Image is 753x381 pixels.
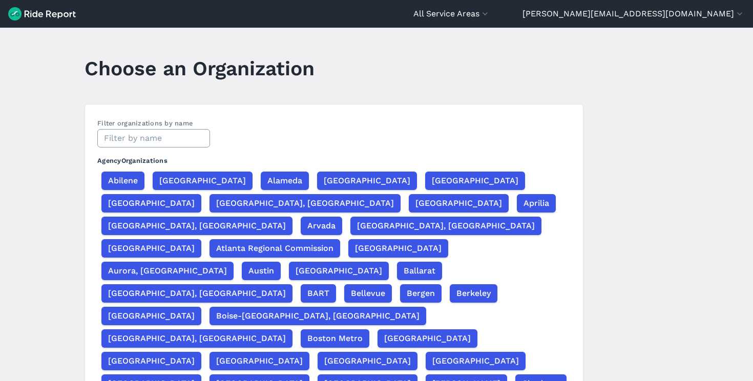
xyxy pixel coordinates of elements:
button: Bellevue [344,284,392,303]
button: [GEOGRAPHIC_DATA] [101,307,201,325]
button: Arvada [301,217,342,235]
button: [GEOGRAPHIC_DATA] [210,352,309,370]
button: [GEOGRAPHIC_DATA], [GEOGRAPHIC_DATA] [210,194,401,213]
span: [GEOGRAPHIC_DATA] [324,355,411,367]
span: [GEOGRAPHIC_DATA] [108,242,195,255]
span: Aprilia [524,197,549,209]
span: Boise-[GEOGRAPHIC_DATA], [GEOGRAPHIC_DATA] [216,310,420,322]
span: [GEOGRAPHIC_DATA] [432,175,518,187]
span: [GEOGRAPHIC_DATA] [432,355,519,367]
button: BART [301,284,336,303]
button: Aurora, [GEOGRAPHIC_DATA] [101,262,234,280]
span: [GEOGRAPHIC_DATA] [108,310,195,322]
span: Aurora, [GEOGRAPHIC_DATA] [108,265,227,277]
span: Bellevue [351,287,385,300]
button: [GEOGRAPHIC_DATA] [153,172,253,190]
span: [GEOGRAPHIC_DATA] [108,355,195,367]
button: [GEOGRAPHIC_DATA] [289,262,389,280]
button: [GEOGRAPHIC_DATA], [GEOGRAPHIC_DATA] [101,329,292,348]
span: [GEOGRAPHIC_DATA], [GEOGRAPHIC_DATA] [108,287,286,300]
button: Bergen [400,284,442,303]
span: [GEOGRAPHIC_DATA] [324,175,410,187]
button: Berkeley [450,284,497,303]
span: Alameda [267,175,302,187]
img: Ride Report [8,7,76,20]
span: [GEOGRAPHIC_DATA] [296,265,382,277]
span: Berkeley [456,287,491,300]
h1: Choose an Organization [85,54,315,82]
button: [GEOGRAPHIC_DATA], [GEOGRAPHIC_DATA] [101,284,292,303]
button: Abilene [101,172,144,190]
input: Filter by name [97,129,210,147]
button: Ballarat [397,262,442,280]
span: Boston Metro [307,332,363,345]
button: [GEOGRAPHIC_DATA] [409,194,509,213]
span: BART [307,287,329,300]
span: Abilene [108,175,138,187]
span: Austin [248,265,274,277]
span: [GEOGRAPHIC_DATA], [GEOGRAPHIC_DATA] [216,197,394,209]
button: [GEOGRAPHIC_DATA] [101,239,201,258]
button: [GEOGRAPHIC_DATA] [101,194,201,213]
span: Arvada [307,220,336,232]
span: [GEOGRAPHIC_DATA] [355,242,442,255]
button: [GEOGRAPHIC_DATA] [317,172,417,190]
button: Atlanta Regional Commission [210,239,340,258]
button: [GEOGRAPHIC_DATA], [GEOGRAPHIC_DATA] [350,217,541,235]
button: [GEOGRAPHIC_DATA] [101,352,201,370]
span: Ballarat [404,265,435,277]
span: [GEOGRAPHIC_DATA], [GEOGRAPHIC_DATA] [357,220,535,232]
button: Boston Metro [301,329,369,348]
span: Bergen [407,287,435,300]
button: [GEOGRAPHIC_DATA] [426,352,526,370]
span: [GEOGRAPHIC_DATA] [108,197,195,209]
span: [GEOGRAPHIC_DATA] [216,355,303,367]
span: [GEOGRAPHIC_DATA] [159,175,246,187]
button: Austin [242,262,281,280]
button: [GEOGRAPHIC_DATA] [318,352,417,370]
button: Boise-[GEOGRAPHIC_DATA], [GEOGRAPHIC_DATA] [210,307,426,325]
button: [GEOGRAPHIC_DATA] [425,172,525,190]
label: Filter organizations by name [97,119,193,127]
span: [GEOGRAPHIC_DATA], [GEOGRAPHIC_DATA] [108,332,286,345]
span: [GEOGRAPHIC_DATA], [GEOGRAPHIC_DATA] [108,220,286,232]
h3: Agency Organizations [97,147,571,170]
button: [GEOGRAPHIC_DATA] [378,329,477,348]
button: All Service Areas [413,8,490,20]
button: Aprilia [517,194,556,213]
span: Atlanta Regional Commission [216,242,333,255]
button: Alameda [261,172,309,190]
button: [GEOGRAPHIC_DATA] [348,239,448,258]
button: [PERSON_NAME][EMAIL_ADDRESS][DOMAIN_NAME] [522,8,745,20]
button: [GEOGRAPHIC_DATA], [GEOGRAPHIC_DATA] [101,217,292,235]
span: [GEOGRAPHIC_DATA] [384,332,471,345]
span: [GEOGRAPHIC_DATA] [415,197,502,209]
